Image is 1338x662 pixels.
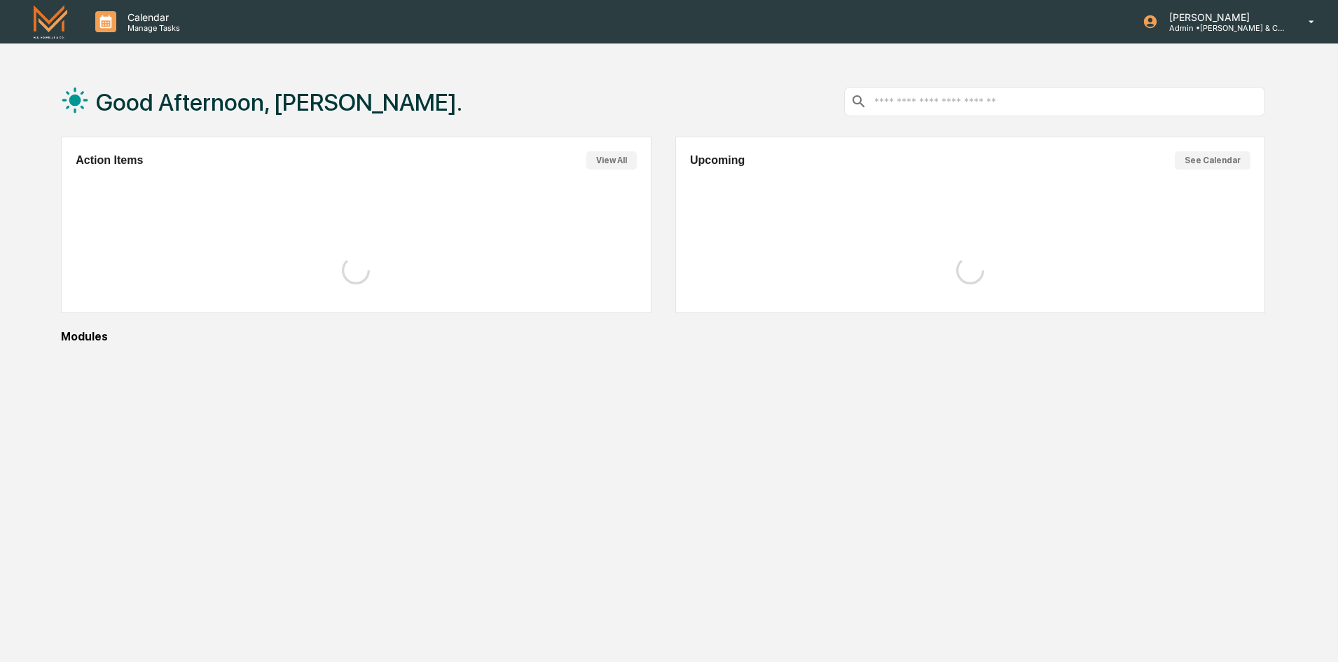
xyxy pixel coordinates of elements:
img: logo [34,5,67,38]
button: See Calendar [1175,151,1250,170]
p: [PERSON_NAME] [1158,11,1288,23]
h2: Action Items [76,154,143,167]
button: View All [586,151,637,170]
p: Admin • [PERSON_NAME] & Co. - BD [1158,23,1288,33]
p: Manage Tasks [116,23,187,33]
h1: Good Afternoon, [PERSON_NAME]. [96,88,462,116]
div: Modules [61,330,1265,343]
h2: Upcoming [690,154,745,167]
p: Calendar [116,11,187,23]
